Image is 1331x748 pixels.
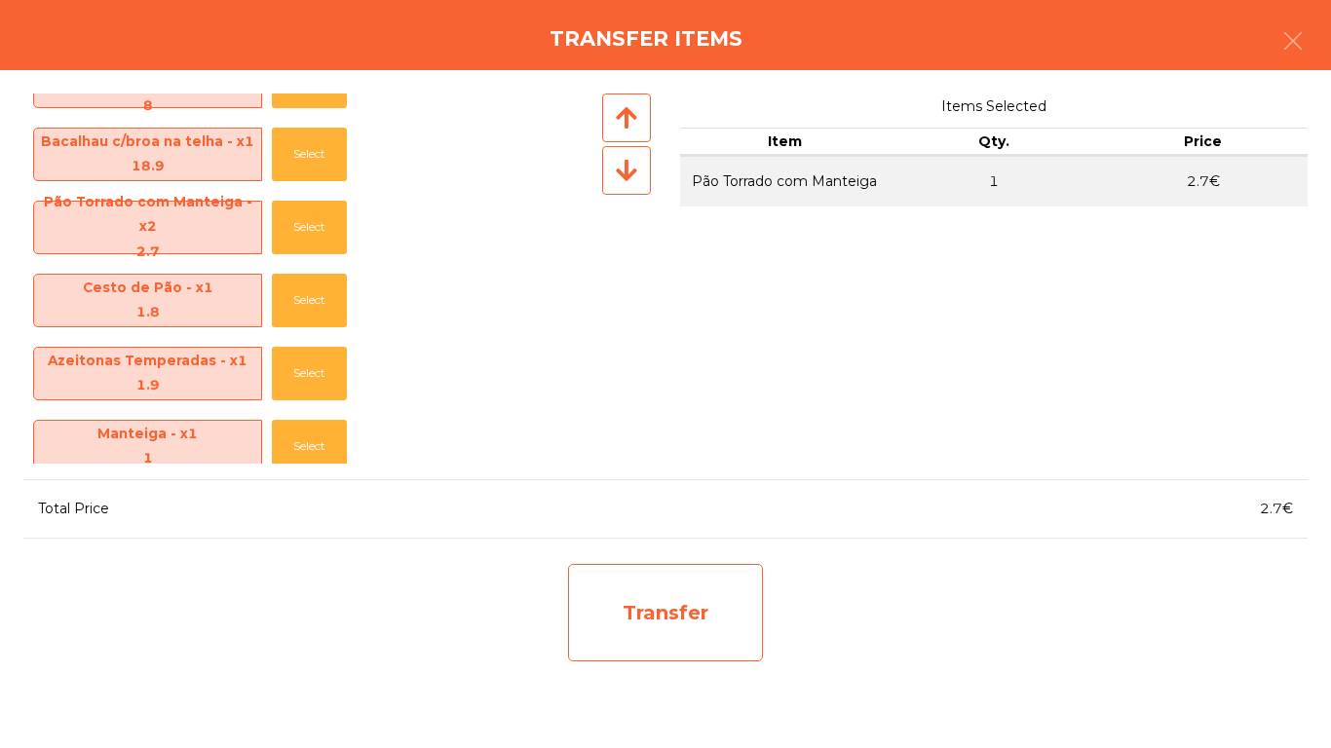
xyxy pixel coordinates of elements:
[890,128,1099,157] th: Qty.
[34,446,261,471] div: 1
[34,240,261,265] div: 2.7
[34,154,261,179] div: 18.9
[34,373,261,398] div: 1.9
[34,190,261,266] span: Pão Torrado com Manteiga - x2
[1098,156,1308,206] td: 2.7€
[34,422,261,472] span: Manteiga - x1
[272,347,347,400] button: Select
[568,564,763,661] div: Transfer
[1098,128,1308,157] th: Price
[1260,500,1293,517] span: 2.7€
[38,500,109,517] span: Total Price
[272,128,347,181] button: Select
[34,300,261,325] div: 1.8
[550,24,742,54] h4: Transfer items
[272,420,347,473] button: Select
[680,128,890,157] th: Item
[272,274,347,327] button: Select
[680,93,1308,120] span: Items Selected
[34,93,261,119] div: 8
[34,276,261,326] span: Cesto de Pão - x1
[34,130,261,180] span: Bacalhau c/broa na telha - x1
[890,156,1099,206] td: 1
[272,201,347,254] button: Select
[34,349,261,399] span: Azeitonas Temperadas - x1
[680,156,890,206] td: Pão Torrado com Manteiga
